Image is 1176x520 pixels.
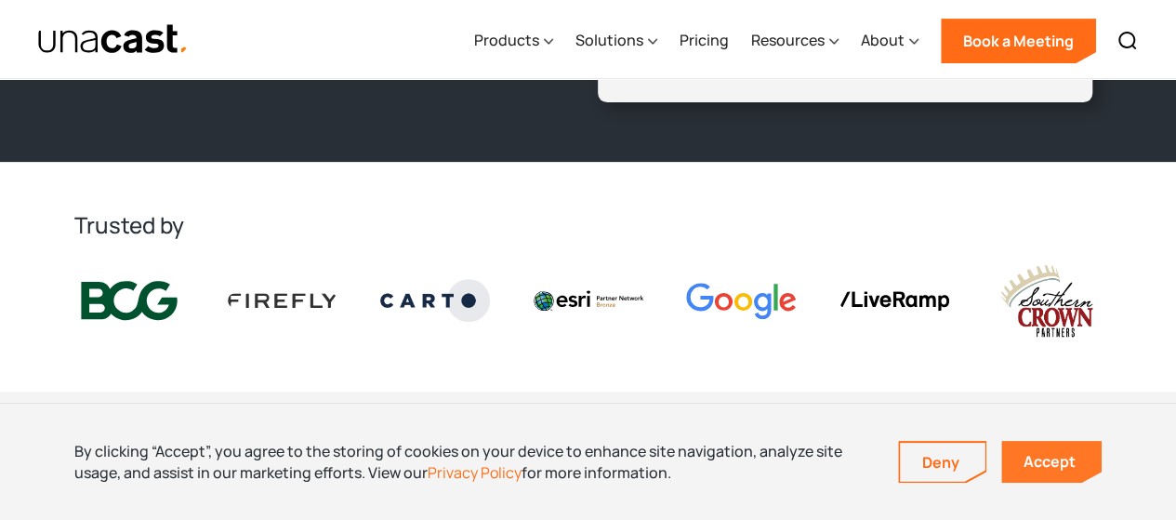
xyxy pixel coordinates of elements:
div: Solutions [575,29,643,51]
div: Resources [751,3,839,79]
img: Firefly Advertising logo [228,293,337,308]
img: Google logo [686,283,796,319]
div: Products [474,29,539,51]
img: BCG logo [74,277,184,324]
a: Pricing [680,3,729,79]
img: Unacast text logo [37,23,189,56]
div: Resources [751,29,825,51]
div: About [861,3,918,79]
a: Book a Meeting [941,19,1096,63]
div: Solutions [575,3,657,79]
img: southern crown logo [992,262,1102,340]
a: Accept [1001,441,1102,483]
img: liveramp logo [839,291,949,311]
a: Deny [900,443,985,482]
h2: Trusted by [74,210,1102,240]
img: Carto logo [380,279,490,322]
img: Search icon [1117,30,1139,52]
div: By clicking “Accept”, you agree to the storing of cookies on your device to enhance site navigati... [74,441,870,483]
div: Products [474,3,553,79]
div: About [861,29,905,51]
a: Privacy Policy [428,462,522,483]
a: home [37,23,189,56]
img: Esri logo [534,290,643,311]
